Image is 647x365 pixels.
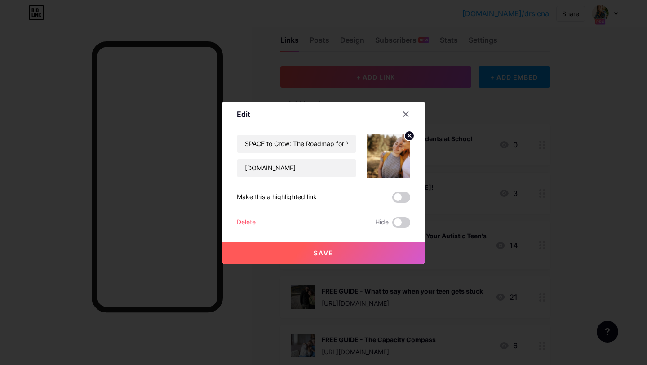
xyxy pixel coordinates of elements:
[367,134,410,178] img: link_thumbnail
[237,192,317,203] div: Make this a highlighted link
[237,159,356,177] input: URL
[222,242,425,264] button: Save
[375,217,389,228] span: Hide
[237,135,356,153] input: Title
[237,217,256,228] div: Delete
[237,109,250,120] div: Edit
[314,249,334,257] span: Save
